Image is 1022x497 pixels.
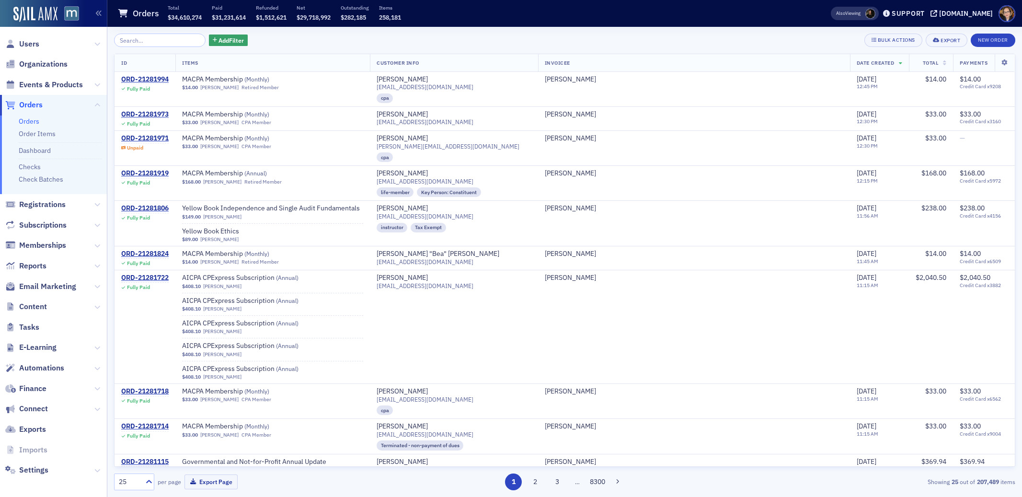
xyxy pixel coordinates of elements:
[892,9,925,18] div: Support
[377,178,473,185] span: [EMAIL_ADDRESS][DOMAIN_NAME]
[5,424,46,435] a: Exports
[411,223,446,232] div: Tax Exempt
[182,75,303,84] span: MACPA Membership
[276,365,299,372] span: ( Annual )
[545,422,843,431] span: Keisha Downer
[857,258,878,265] time: 11:45 AM
[244,110,269,118] span: ( Monthly )
[121,134,169,143] a: ORD-21281971
[127,121,150,127] div: Fully Paid
[545,387,596,396] a: [PERSON_NAME]
[545,458,596,466] a: [PERSON_NAME]
[377,134,428,143] div: [PERSON_NAME]
[203,328,241,335] a: [PERSON_NAME]
[200,143,239,150] a: [PERSON_NAME]
[182,214,201,220] span: $149.00
[182,422,303,431] a: MACPA Membership (Monthly)
[960,422,981,430] span: $33.00
[19,445,47,455] span: Imports
[297,4,331,11] p: Net
[377,422,428,431] div: [PERSON_NAME]
[377,213,473,220] span: [EMAIL_ADDRESS][DOMAIN_NAME]
[182,84,198,91] span: $14.00
[200,119,239,126] a: [PERSON_NAME]
[182,283,201,289] span: $408.10
[377,152,393,162] div: cpa
[203,179,241,185] a: [PERSON_NAME]
[377,431,473,438] span: [EMAIL_ADDRESS][DOMAIN_NAME]
[244,179,282,185] div: Retired Member
[121,274,169,282] a: ORD-21281722
[182,342,303,350] a: AICPA CPExpress Subscription (Annual)
[939,9,993,18] div: [DOMAIN_NAME]
[241,119,271,126] div: CPA Member
[182,351,201,358] span: $408.10
[545,75,843,84] span: David Liddle
[377,204,428,213] div: [PERSON_NAME]
[13,7,57,22] img: SailAMX
[857,204,876,212] span: [DATE]
[925,75,946,83] span: $14.00
[182,110,303,119] a: MACPA Membership (Monthly)
[377,274,428,282] a: [PERSON_NAME]
[377,83,473,91] span: [EMAIL_ADDRESS][DOMAIN_NAME]
[244,250,269,257] span: ( Monthly )
[184,474,238,489] button: Export Page
[276,297,299,304] span: ( Annual )
[182,458,326,466] span: Governmental and Not-for-Profit Annual Update
[377,458,428,466] a: [PERSON_NAME]
[377,258,473,266] span: [EMAIL_ADDRESS][DOMAIN_NAME]
[133,8,159,19] h1: Orders
[182,134,303,143] span: MACPA Membership
[960,204,985,212] span: $238.00
[127,145,143,151] div: Unpaid
[545,204,596,213] a: [PERSON_NAME]
[857,75,876,83] span: [DATE]
[960,178,1008,184] span: Credit Card x5972
[209,35,248,46] button: AddFilter
[127,284,150,290] div: Fully Paid
[545,110,843,119] span: Christina McGuire
[549,474,565,490] button: 3
[960,75,981,83] span: $14.00
[545,204,843,213] span: Tricia Reaver
[545,274,843,282] span: Cindy Thayer
[971,34,1015,47] button: New Order
[121,387,169,396] a: ORD-21281718
[182,297,303,305] a: AICPA CPExpress Subscription (Annual)
[19,146,51,155] a: Dashboard
[377,59,419,66] span: Customer Info
[114,34,206,47] input: Search…
[545,250,843,258] span: Bea Beaubien
[377,93,393,103] div: cpa
[857,212,878,219] time: 11:56 AM
[127,398,150,404] div: Fully Paid
[377,169,428,178] a: [PERSON_NAME]
[505,474,522,490] button: 1
[19,240,66,251] span: Memberships
[200,236,239,243] a: [PERSON_NAME]
[960,396,1008,402] span: Credit Card x6562
[925,422,946,430] span: $33.00
[182,432,198,438] span: $33.00
[545,110,596,119] a: [PERSON_NAME]
[297,13,331,21] span: $29,718,992
[377,387,428,396] a: [PERSON_NAME]
[921,169,946,177] span: $168.00
[960,431,1008,437] span: Credit Card x9004
[19,404,48,414] span: Connect
[926,34,967,47] button: Export
[121,250,169,258] a: ORD-21281824
[5,100,43,110] a: Orders
[127,86,150,92] div: Fully Paid
[545,134,596,143] a: [PERSON_NAME]
[5,363,64,373] a: Automations
[960,387,981,395] span: $33.00
[182,328,201,335] span: $408.10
